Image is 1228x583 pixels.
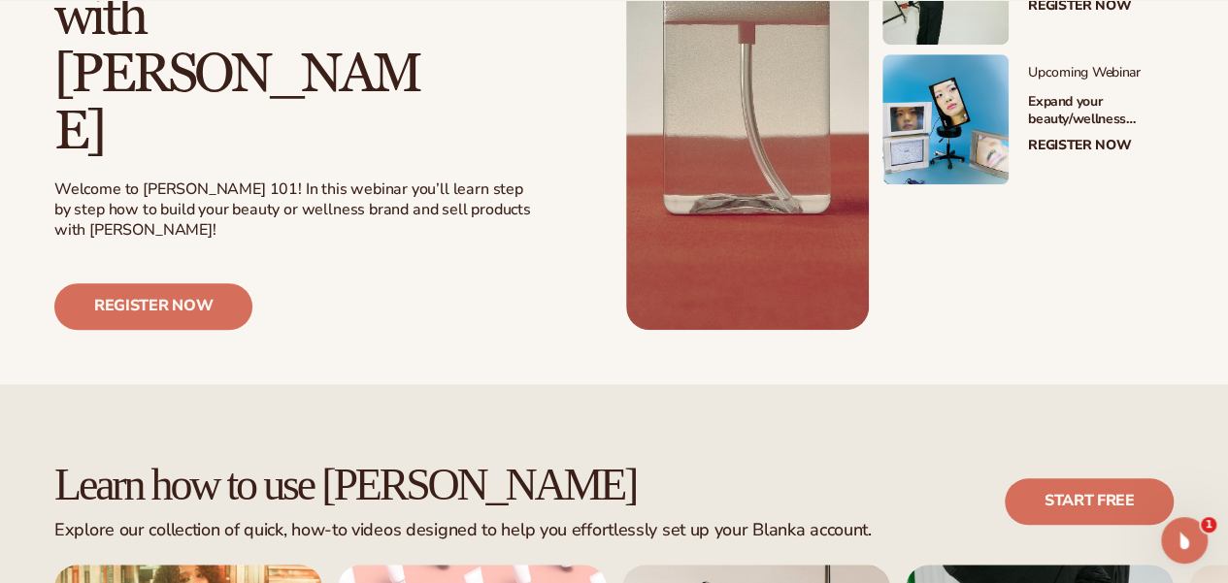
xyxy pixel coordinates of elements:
h2: Learn how to use [PERSON_NAME] [54,462,930,508]
h3: Expand your beauty/wellness business [1028,93,1174,128]
span: Upcoming Webinar [1028,65,1174,81]
div: Explore our collection of quick, how-to videos designed to help you effortlessly set up your Blan... [54,520,930,541]
span: 1 [1201,517,1216,533]
a: Register now [54,283,252,330]
iframe: Intercom live chat [1161,517,1208,564]
a: Register Now [1028,138,1131,154]
a: Start free [1005,478,1174,525]
div: Welcome to [PERSON_NAME] 101! In this webinar you’ll learn step by step how to build your beauty ... [54,179,534,240]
